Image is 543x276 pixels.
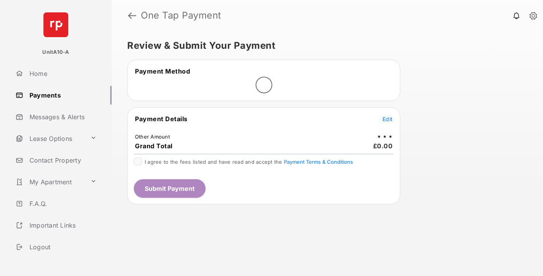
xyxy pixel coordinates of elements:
[12,108,112,126] a: Messages & Alerts
[134,179,206,198] button: Submit Payment
[12,194,112,213] a: F.A.Q.
[127,41,521,50] h5: Review & Submit Your Payment
[12,216,100,235] a: Important Links
[135,142,173,150] span: Grand Total
[135,67,190,75] span: Payment Method
[12,151,112,170] a: Contact Property
[373,142,393,150] span: £0.00
[135,115,188,123] span: Payment Details
[284,159,353,165] button: I agree to the fees listed and have read and accept the
[382,116,393,122] span: Edit
[12,86,112,105] a: Payments
[145,159,353,165] span: I agree to the fees listed and have read and accept the
[382,115,393,123] button: Edit
[135,133,170,140] td: Other Amount
[141,11,221,20] strong: One Tap Payment
[12,238,112,256] a: Logout
[42,48,69,56] p: UnitA10-A
[12,129,87,148] a: Lease Options
[43,12,68,37] img: svg+xml;base64,PHN2ZyB4bWxucz0iaHR0cDovL3d3dy53My5vcmcvMjAwMC9zdmciIHdpZHRoPSI2NCIgaGVpZ2h0PSI2NC...
[12,64,112,83] a: Home
[12,173,87,191] a: My Apartment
